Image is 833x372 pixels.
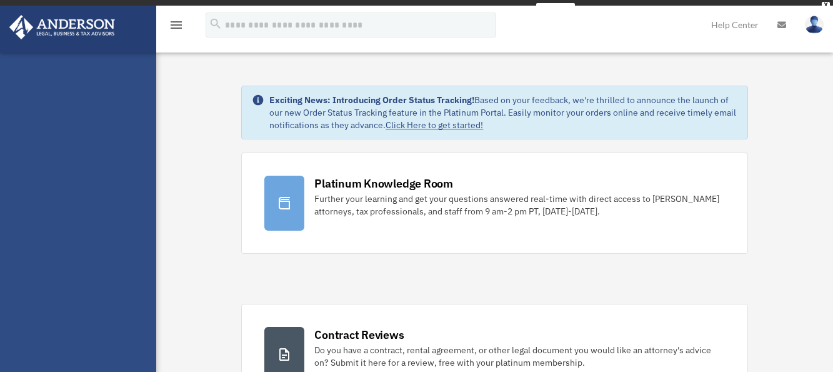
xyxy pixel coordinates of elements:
div: Get a chance to win 6 months of Platinum for free just by filling out this [258,3,531,18]
a: survey [536,3,575,18]
a: menu [169,22,184,33]
i: menu [169,18,184,33]
img: Anderson Advisors Platinum Portal [6,15,119,39]
strong: Exciting News: Introducing Order Status Tracking! [269,94,474,106]
a: Click Here to get started! [386,119,483,131]
div: Further your learning and get your questions answered real-time with direct access to [PERSON_NAM... [314,193,724,218]
div: Platinum Knowledge Room [314,176,453,191]
img: User Pic [805,16,824,34]
div: close [822,2,830,9]
a: Platinum Knowledge Room Further your learning and get your questions answered real-time with dire... [241,153,747,254]
i: search [209,17,222,31]
div: Based on your feedback, we're thrilled to announce the launch of our new Order Status Tracking fe... [269,94,737,131]
div: Contract Reviews [314,327,404,343]
div: Do you have a contract, rental agreement, or other legal document you would like an attorney's ad... [314,344,724,369]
